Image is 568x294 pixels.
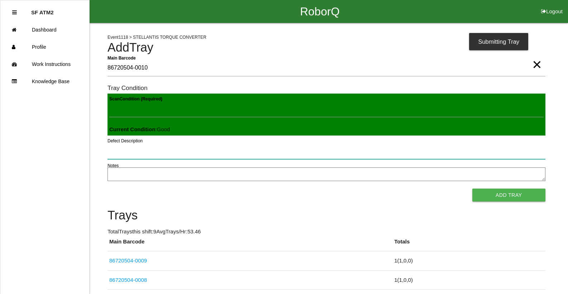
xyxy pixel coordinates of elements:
[12,4,17,21] div: Close
[0,56,89,73] a: Work Instructions
[109,126,155,132] b: Current Condition
[0,73,89,90] a: Knowledge Base
[109,126,170,132] span: : Good
[472,189,545,201] button: Add Tray
[108,35,206,40] span: Event 1118 > STELLANTIS TORQUE CONVERTER
[0,38,89,56] a: Profile
[109,96,162,101] b: Scan Condition (Required)
[469,33,528,50] div: Submitting Tray
[532,50,541,65] span: Clear Input
[108,60,545,76] input: Required
[108,238,392,251] th: Main Barcode
[31,4,54,15] p: SF ATM2
[108,55,136,60] b: Main Barcode
[0,21,89,38] a: Dashboard
[108,41,545,54] h4: Add Tray
[108,162,119,169] label: Notes
[109,257,147,264] a: 86720504-0009
[108,209,545,222] h4: Trays
[108,228,545,236] p: Total Trays this shift: 9 Avg Trays /Hr: 53.46
[109,277,147,283] a: 86720504-0008
[392,270,545,290] td: 1 ( 1 , 0 , 0 )
[392,251,545,271] td: 1 ( 1 , 0 , 0 )
[108,138,143,144] label: Defect Description
[392,238,545,251] th: Totals
[108,85,545,91] h6: Tray Condition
